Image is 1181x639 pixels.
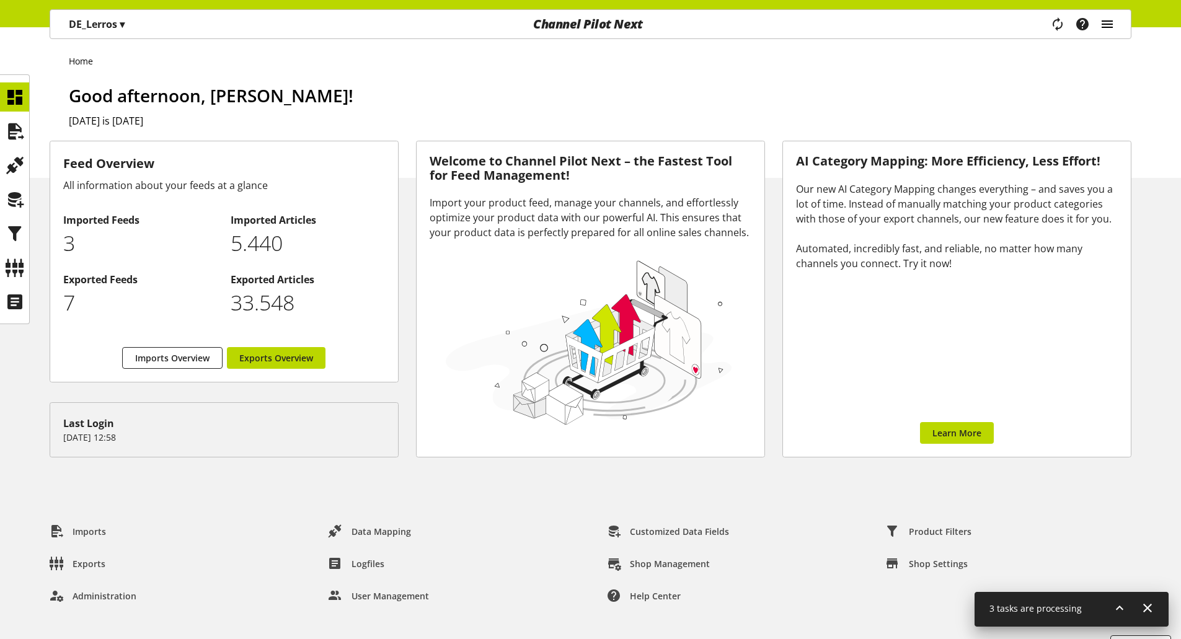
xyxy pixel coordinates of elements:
div: All information about your feeds at a glance [63,178,385,193]
span: Imports Overview [135,351,210,364]
span: ▾ [120,17,125,31]
a: Shop Settings [876,552,978,575]
span: Exports [73,557,105,570]
a: Exports Overview [227,347,325,369]
a: Imports [40,520,116,542]
div: Our new AI Category Mapping changes everything – and saves you a lot of time. Instead of manually... [796,182,1118,271]
img: 78e1b9dcff1e8392d83655fcfc870417.svg [442,255,736,428]
a: Exports [40,552,115,575]
a: Administration [40,584,146,607]
a: User Management [319,584,439,607]
p: 3 [63,227,218,259]
a: Product Filters [876,520,981,542]
span: Customized Data Fields [630,525,729,538]
span: Logfiles [352,557,384,570]
h2: [DATE] is [DATE] [69,113,1131,128]
p: [DATE] 12:58 [63,431,385,444]
a: Imports Overview [122,347,223,369]
span: Product Filters [909,525,971,538]
p: 7 [63,287,218,319]
span: Learn More [932,426,981,439]
div: Import your product feed, manage your channels, and effortlessly optimize your product data with ... [430,195,751,240]
h2: Imported Articles [231,213,385,227]
a: Help center [597,584,691,607]
span: Help center [630,589,681,602]
a: Data Mapping [319,520,421,542]
span: Good afternoon, [PERSON_NAME]! [69,84,353,107]
a: Learn More [920,422,994,444]
h3: AI Category Mapping: More Efficiency, Less Effort! [796,154,1118,169]
h2: Exported Articles [231,272,385,287]
span: 3 tasks are processing [989,602,1082,614]
h3: Feed Overview [63,154,385,173]
p: 33548 [231,287,385,319]
p: 5440 [231,227,385,259]
a: Shop Management [597,552,720,575]
span: Exports Overview [239,351,313,364]
span: Imports [73,525,106,538]
h3: Welcome to Channel Pilot Next – the Fastest Tool for Feed Management! [430,154,751,182]
span: User Management [352,589,429,602]
a: Logfiles [319,552,394,575]
div: Last Login [63,416,385,431]
nav: main navigation [50,9,1131,39]
span: Data Mapping [352,525,411,538]
h2: Exported Feeds [63,272,218,287]
h2: Imported Feeds [63,213,218,227]
a: Customized Data Fields [597,520,739,542]
span: Shop Management [630,557,710,570]
span: Shop Settings [909,557,968,570]
p: DE_Lerros [69,17,125,32]
span: Administration [73,589,136,602]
